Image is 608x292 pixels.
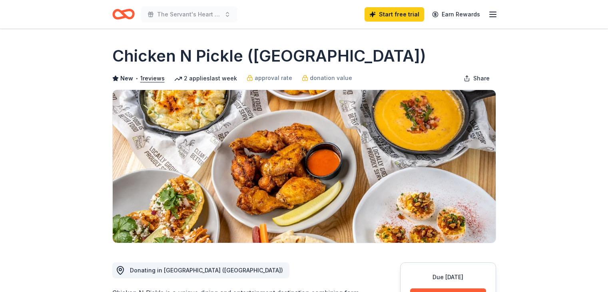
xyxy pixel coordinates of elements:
[174,74,237,83] div: 2 applies last week
[365,7,424,22] a: Start free trial
[141,6,237,22] button: The Servant's Heart of [US_STATE]: 24nd Annual Auction and Gala
[473,74,490,83] span: Share
[457,70,496,86] button: Share
[410,272,486,282] div: Due [DATE]
[302,73,352,83] a: donation value
[130,267,283,274] span: Donating in [GEOGRAPHIC_DATA] ([GEOGRAPHIC_DATA])
[112,5,135,24] a: Home
[247,73,292,83] a: approval rate
[255,73,292,83] span: approval rate
[120,74,133,83] span: New
[310,73,352,83] span: donation value
[112,45,426,67] h1: Chicken N Pickle ([GEOGRAPHIC_DATA])
[113,90,496,243] img: Image for Chicken N Pickle (Grand Prairie)
[157,10,221,19] span: The Servant's Heart of [US_STATE]: 24nd Annual Auction and Gala
[427,7,485,22] a: Earn Rewards
[135,75,138,82] span: •
[140,74,165,83] button: 1reviews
